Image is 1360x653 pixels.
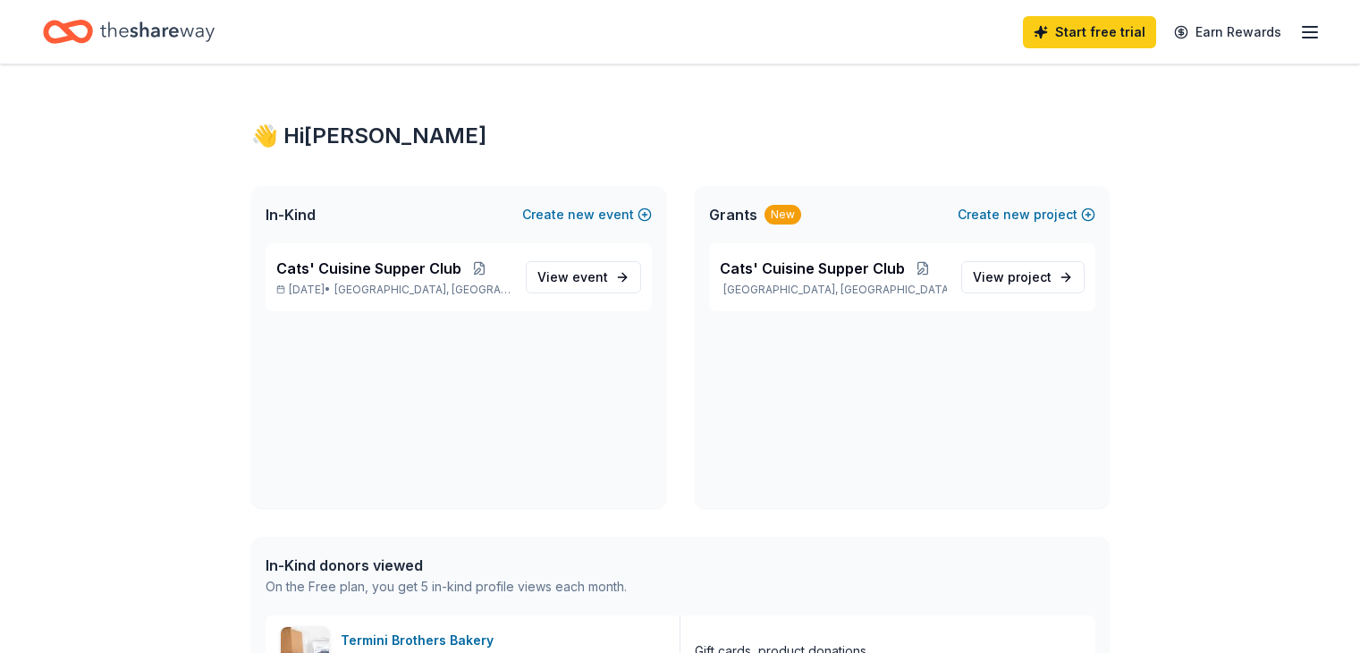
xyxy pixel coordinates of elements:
span: new [1003,204,1030,225]
span: In-Kind [266,204,316,225]
div: On the Free plan, you get 5 in-kind profile views each month. [266,576,627,598]
div: In-Kind donors viewed [266,555,627,576]
p: [GEOGRAPHIC_DATA], [GEOGRAPHIC_DATA] [720,283,947,297]
span: Grants [709,204,757,225]
button: Createnewproject [958,204,1095,225]
span: View [973,267,1052,288]
div: 👋 Hi [PERSON_NAME] [251,122,1110,150]
a: View event [526,261,641,293]
span: View [537,267,608,288]
a: Start free trial [1023,16,1156,48]
span: event [572,269,608,284]
span: Cats' Cuisine Supper Club [276,258,461,279]
p: [DATE] • [276,283,511,297]
span: project [1008,269,1052,284]
span: Cats' Cuisine Supper Club [720,258,905,279]
a: View project [961,261,1085,293]
a: Earn Rewards [1163,16,1292,48]
span: new [568,204,595,225]
div: New [764,205,801,225]
span: [GEOGRAPHIC_DATA], [GEOGRAPHIC_DATA] [334,283,511,297]
button: Createnewevent [522,204,652,225]
a: Home [43,11,215,53]
div: Termini Brothers Bakery [341,630,501,651]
